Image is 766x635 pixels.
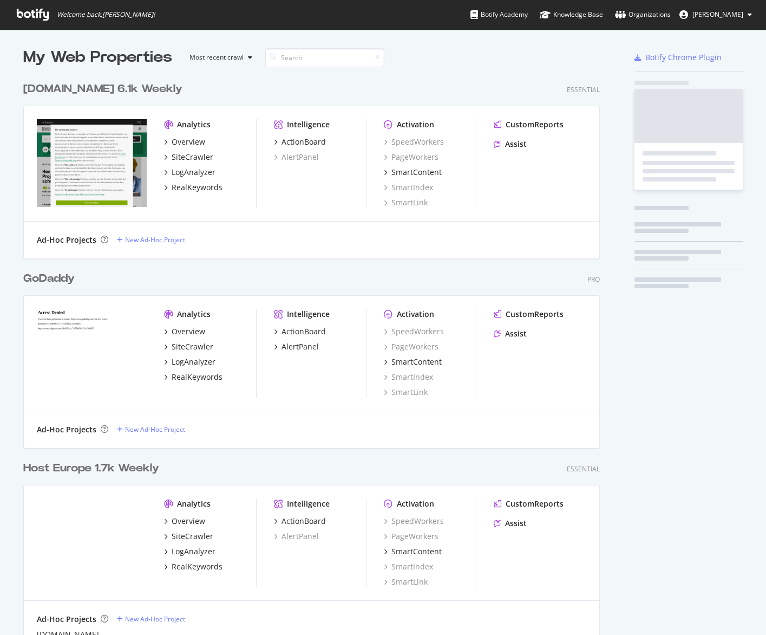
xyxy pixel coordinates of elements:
div: New Ad-Hoc Project [125,425,185,434]
div: Intelligence [287,119,330,130]
a: LogAnalyzer [164,546,215,557]
a: RealKeywords [164,182,222,193]
img: df.eu [37,119,147,207]
div: Analytics [177,119,211,130]
div: ActionBoard [281,326,326,337]
div: Botify Academy [470,9,528,20]
a: Overview [164,516,205,527]
a: New Ad-Hoc Project [117,425,185,434]
div: Ad-Hoc Projects [37,614,96,625]
div: Essential [567,464,600,474]
div: GoDaddy [23,271,75,287]
a: SmartContent [384,357,442,367]
a: RealKeywords [164,372,222,383]
div: CustomReports [506,498,564,509]
div: [DOMAIN_NAME] 6.1k Weekly [23,81,182,97]
a: SiteCrawler [164,531,213,542]
div: Ad-Hoc Projects [37,424,96,435]
div: Host Europe 1.7k Weekly [23,461,159,476]
div: ActionBoard [281,516,326,527]
a: CustomReports [494,119,564,130]
div: Botify Chrome Plugin [645,52,722,63]
a: AlertPanel [274,341,319,352]
div: SmartContent [391,167,442,178]
div: Intelligence [287,498,330,509]
div: Pro [587,275,600,284]
a: SiteCrawler [164,152,213,163]
div: Intelligence [287,309,330,320]
a: SmartIndex [384,372,433,383]
a: LogAnalyzer [164,167,215,178]
a: SmartContent [384,546,442,557]
div: CustomReports [506,119,564,130]
a: SmartLink [384,576,428,587]
span: Mike Tekula [692,10,743,19]
img: host.europe.de [37,498,147,586]
a: SpeedWorkers [384,516,444,527]
a: RealKeywords [164,561,222,572]
div: SmartContent [391,546,442,557]
div: SiteCrawler [172,152,213,163]
div: Overview [172,326,205,337]
div: LogAnalyzer [172,546,215,557]
div: AlertPanel [281,341,319,352]
a: SpeedWorkers [384,137,444,147]
span: Welcome back, [PERSON_NAME] ! [57,10,155,19]
a: New Ad-Hoc Project [117,235,185,244]
div: LogAnalyzer [172,167,215,178]
div: Organizations [615,9,671,20]
a: SmartLink [384,197,428,208]
div: SmartIndex [384,182,433,193]
a: SpeedWorkers [384,326,444,337]
div: Essential [567,85,600,94]
a: ActionBoard [274,137,326,147]
a: SmartContent [384,167,442,178]
a: AlertPanel [274,531,319,542]
div: SiteCrawler [172,531,213,542]
a: AlertPanel [274,152,319,163]
div: Ad-Hoc Projects [37,235,96,245]
a: CustomReports [494,309,564,320]
a: Overview [164,137,205,147]
div: New Ad-Hoc Project [125,235,185,244]
div: SiteCrawler [172,341,213,352]
button: [PERSON_NAME] [671,6,761,23]
a: SiteCrawler [164,341,213,352]
button: Most recent crawl [181,49,257,66]
div: Assist [505,139,527,150]
div: CustomReports [506,309,564,320]
div: Analytics [177,498,211,509]
div: New Ad-Hoc Project [125,614,185,624]
div: My Web Properties [23,47,172,68]
a: [DOMAIN_NAME] 6.1k Weekly [23,81,187,97]
div: RealKeywords [172,561,222,572]
a: ActionBoard [274,516,326,527]
div: PageWorkers [384,531,438,542]
a: LogAnalyzer [164,357,215,367]
a: SmartIndex [384,561,433,572]
a: PageWorkers [384,152,438,163]
a: Assist [494,328,527,339]
a: PageWorkers [384,341,438,352]
div: RealKeywords [172,182,222,193]
a: Botify Chrome Plugin [634,52,722,63]
a: Host Europe 1.7k Weekly [23,461,163,476]
div: Overview [172,137,205,147]
a: SmartLink [384,387,428,398]
a: Overview [164,326,205,337]
a: Assist [494,139,527,150]
div: Activation [397,119,434,130]
div: ActionBoard [281,137,326,147]
div: Assist [505,328,527,339]
img: godaddy.com [37,309,147,397]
